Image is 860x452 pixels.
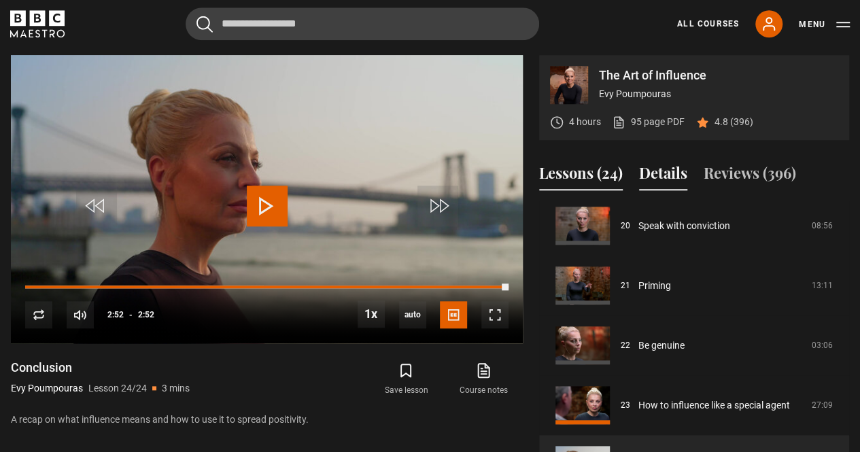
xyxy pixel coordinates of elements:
button: Details [639,162,687,190]
a: Speak with conviction [638,219,730,233]
h1: Conclusion [11,360,190,376]
button: Submit the search query [196,16,213,33]
a: How to influence like a special agent [638,398,790,413]
a: All Courses [677,18,739,30]
p: Evy Poumpouras [11,381,83,396]
span: auto [399,301,426,328]
div: Current quality: 1080p [399,301,426,328]
button: Captions [440,301,467,328]
button: Save lesson [367,360,445,399]
span: 2:52 [107,302,124,327]
input: Search [186,7,539,40]
p: The Art of Influence [599,69,838,82]
p: 4.8 (396) [715,115,753,129]
button: Reviews (396) [704,162,796,190]
button: Playback Rate [358,300,385,328]
button: Toggle navigation [799,18,850,31]
p: A recap on what influence means and how to use it to spread positivity. [11,413,523,427]
span: - [129,310,133,319]
button: Replay [25,301,52,328]
span: 2:52 [138,302,154,327]
a: Course notes [445,360,523,399]
video-js: Video Player [11,55,523,343]
p: 3 mins [162,381,190,396]
button: Fullscreen [481,301,509,328]
a: Priming [638,279,671,293]
button: Lessons (24) [539,162,623,190]
a: 95 page PDF [612,115,685,129]
p: Lesson 24/24 [88,381,147,396]
p: 4 hours [569,115,601,129]
a: Be genuine [638,338,685,353]
div: Progress Bar [25,285,509,288]
p: Evy Poumpouras [599,87,838,101]
svg: BBC Maestro [10,10,65,37]
button: Mute [67,301,94,328]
